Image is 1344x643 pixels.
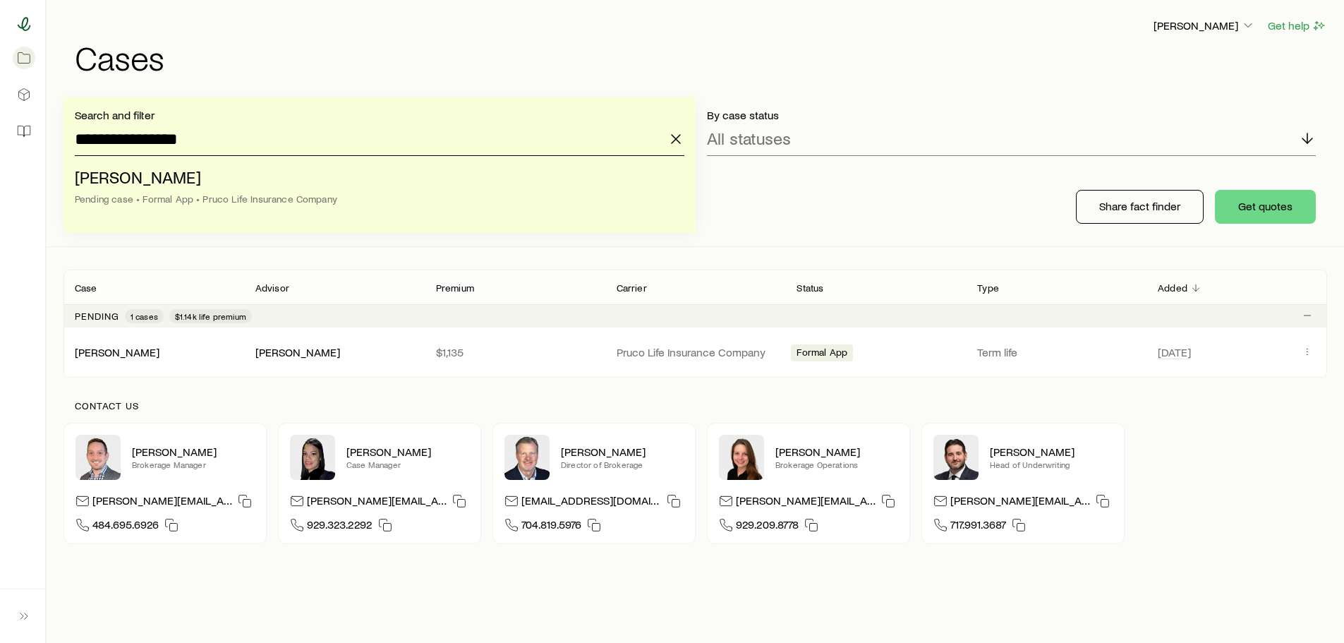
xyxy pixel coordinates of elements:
p: Brokerage Manager [132,459,255,470]
p: Contact us [75,400,1316,411]
a: [PERSON_NAME] [75,345,159,359]
span: 717.991.3687 [950,517,1006,536]
span: 484.695.6926 [92,517,159,536]
span: [DATE] [1158,345,1191,359]
span: 929.323.2292 [307,517,373,536]
p: Status [797,282,823,294]
p: [PERSON_NAME][EMAIL_ADDRESS][DOMAIN_NAME] [736,493,876,512]
p: [PERSON_NAME][EMAIL_ADDRESS][DOMAIN_NAME] [92,493,232,512]
li: Whitman, Bradley [75,162,676,216]
p: Director of Brokerage [561,459,684,470]
p: $1,135 [436,345,594,359]
p: Case [75,282,97,294]
p: Case Manager [346,459,469,470]
span: [PERSON_NAME] [75,167,201,187]
p: [EMAIL_ADDRESS][DOMAIN_NAME] [521,493,661,512]
p: Premium [436,282,474,294]
p: [PERSON_NAME] [132,445,255,459]
p: [PERSON_NAME] [346,445,469,459]
p: All statuses [707,128,791,148]
p: Term life [977,345,1135,359]
span: Formal App [797,347,847,361]
span: $1.14k life premium [175,311,246,322]
p: [PERSON_NAME] [775,445,898,459]
button: Share fact finder [1076,190,1204,224]
p: Added [1158,282,1187,294]
h1: Cases [75,40,1327,74]
img: Elana Hasten [290,435,335,480]
p: [PERSON_NAME] [561,445,684,459]
p: Head of Underwriting [990,459,1113,470]
p: [PERSON_NAME] [990,445,1113,459]
img: Brandon Parry [75,435,121,480]
p: Pruco Life Insurance Company [617,345,775,359]
p: Brokerage Operations [775,459,898,470]
span: 929.209.8778 [736,517,799,536]
img: Ellen Wall [719,435,764,480]
div: [PERSON_NAME] [255,345,340,360]
p: [PERSON_NAME][EMAIL_ADDRESS][DOMAIN_NAME] [950,493,1090,512]
span: 704.819.5976 [521,517,581,536]
button: [PERSON_NAME] [1153,18,1256,35]
p: By case status [707,108,1316,122]
button: Get quotes [1215,190,1316,224]
div: [PERSON_NAME] [75,345,159,360]
p: Advisor [255,282,289,294]
div: Pending case • Formal App • Pruco Life Insurance Company [75,193,676,205]
p: Share fact finder [1099,199,1180,213]
p: [PERSON_NAME] [1154,18,1255,32]
p: Type [977,282,999,294]
button: Get help [1267,18,1327,34]
p: Pending [75,311,119,322]
img: Bryan Simmons [933,435,979,480]
img: Trey Wall [504,435,550,480]
span: 1 cases [131,311,158,322]
p: Carrier [617,282,647,294]
p: [PERSON_NAME][EMAIL_ADDRESS][DOMAIN_NAME] [307,493,447,512]
p: Search and filter [75,108,684,122]
div: Client cases [63,270,1327,378]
